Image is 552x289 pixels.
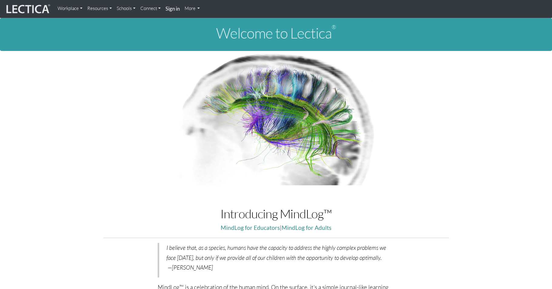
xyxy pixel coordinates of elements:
img: Human Connectome Project Image [175,51,377,186]
a: MindLog for Educators [221,224,280,231]
p: I believe that, as a species, humans have the capacity to address the highly complex problems we ... [166,243,387,273]
a: Schools [114,2,138,15]
a: More [182,2,202,15]
h1: Introducing MindLog™ [103,207,449,220]
sup: ® [332,24,336,30]
strong: Sign in [166,5,180,12]
a: Resources [85,2,114,15]
h1: Welcome to Lectica [5,25,547,41]
p: | [103,223,449,233]
a: Connect [138,2,163,15]
img: lecticalive [5,3,50,15]
a: Sign in [163,2,182,15]
a: Workplace [55,2,85,15]
a: MindLog for Adults [282,224,331,231]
